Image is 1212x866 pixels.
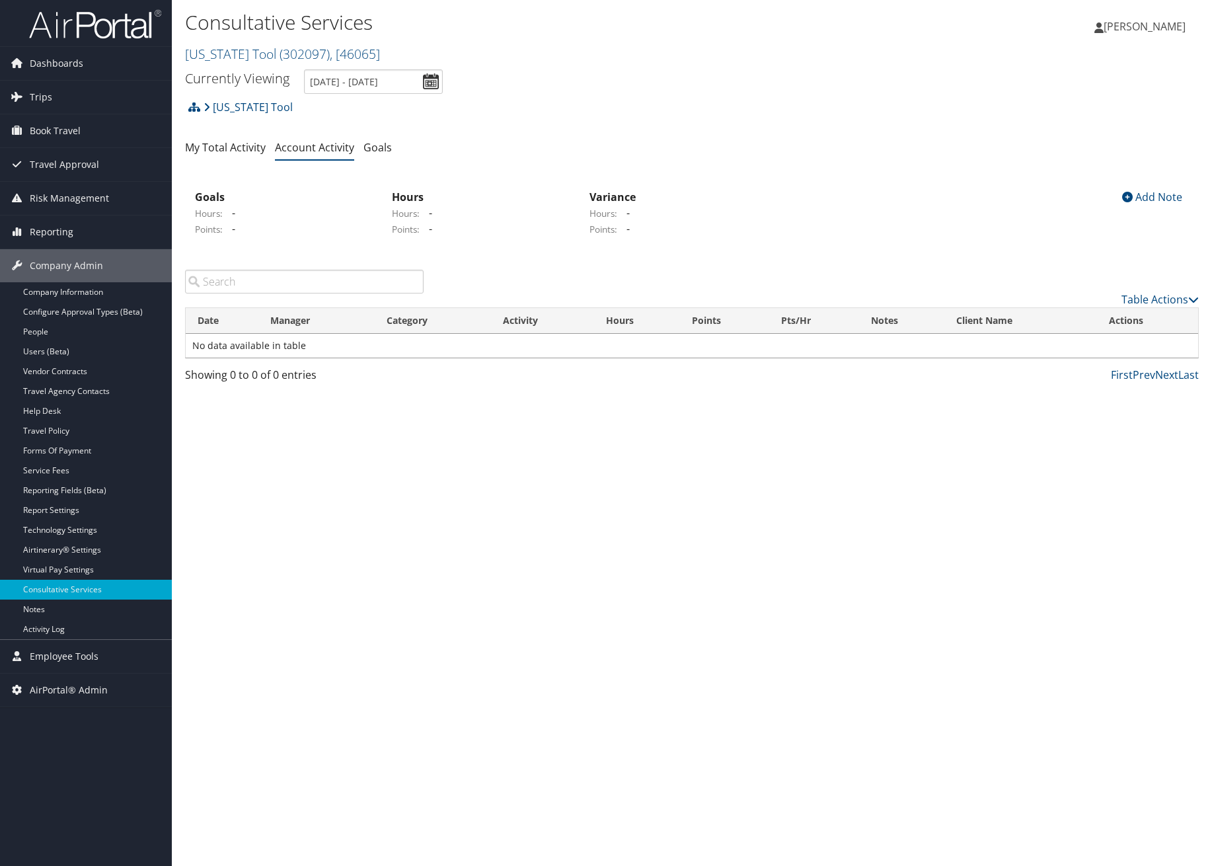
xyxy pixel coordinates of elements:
[1116,189,1189,205] div: Add Note
[944,308,1097,334] th: Client Name
[185,45,380,63] a: [US_STATE] Tool
[30,182,109,215] span: Risk Management
[620,206,630,220] span: -
[589,207,617,220] label: Hours:
[589,190,636,204] strong: Variance
[225,206,235,220] span: -
[258,308,374,334] th: Manager: activate to sort column ascending
[280,45,330,63] span: ( 302097 )
[185,9,861,36] h1: Consultative Services
[769,308,859,334] th: Pts/Hr
[392,207,420,220] label: Hours:
[275,140,354,155] a: Account Activity
[589,223,617,236] label: Points:
[186,308,258,334] th: Date: activate to sort column ascending
[1133,368,1155,382] a: Prev
[30,674,108,707] span: AirPortal® Admin
[392,190,424,204] strong: Hours
[186,334,1198,358] td: No data available in table
[1097,308,1198,334] th: Actions
[422,206,432,220] span: -
[185,270,424,294] input: Search
[29,9,161,40] img: airportal-logo.png
[30,81,52,114] span: Trips
[195,207,223,220] label: Hours:
[680,308,769,334] th: Points
[30,148,99,181] span: Travel Approval
[185,140,266,155] a: My Total Activity
[30,249,103,282] span: Company Admin
[1104,19,1186,34] span: [PERSON_NAME]
[620,221,630,236] span: -
[195,190,225,204] strong: Goals
[363,140,392,155] a: Goals
[30,47,83,80] span: Dashboards
[375,308,492,334] th: Category: activate to sort column ascending
[225,221,235,236] span: -
[491,308,594,334] th: Activity: activate to sort column ascending
[195,223,223,236] label: Points:
[1178,368,1199,382] a: Last
[185,367,424,389] div: Showing 0 to 0 of 0 entries
[859,308,944,334] th: Notes
[392,223,420,236] label: Points:
[185,69,289,87] h3: Currently Viewing
[1094,7,1199,46] a: [PERSON_NAME]
[1121,292,1199,307] a: Table Actions
[422,221,432,236] span: -
[1111,368,1133,382] a: First
[304,69,443,94] input: [DATE] - [DATE]
[204,94,293,120] a: [US_STATE] Tool
[30,640,98,673] span: Employee Tools
[30,216,73,249] span: Reporting
[30,114,81,147] span: Book Travel
[594,308,680,334] th: Hours
[1155,368,1178,382] a: Next
[330,45,380,63] span: , [ 46065 ]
